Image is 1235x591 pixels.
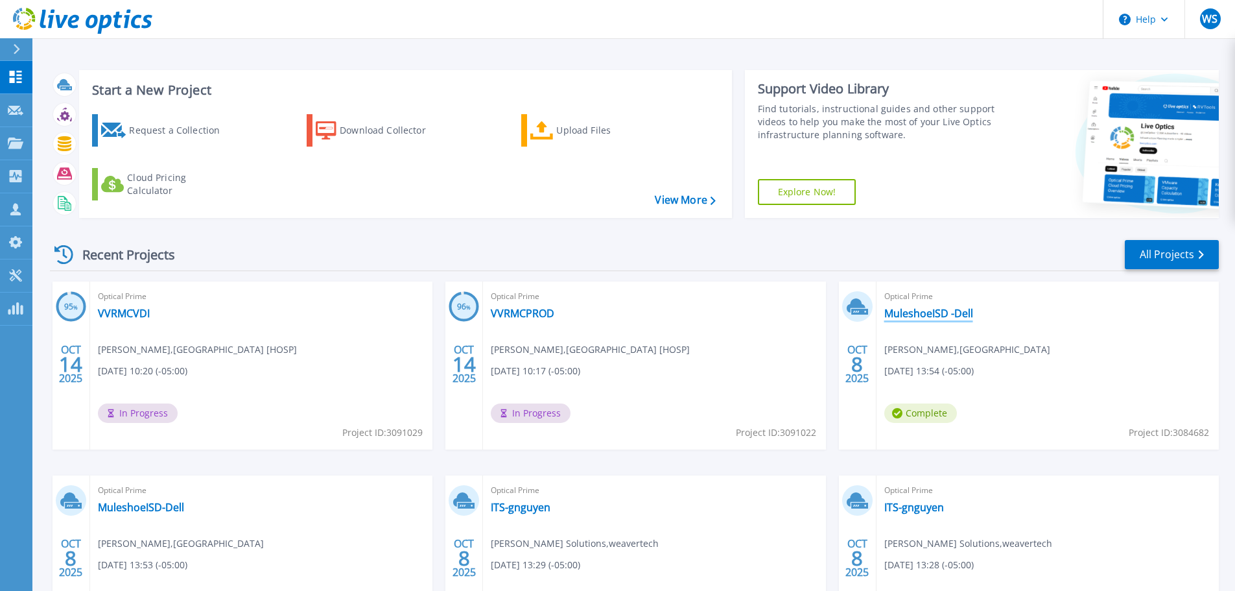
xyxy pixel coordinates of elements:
[98,307,150,320] a: VVRMCVDI
[342,426,423,440] span: Project ID: 3091029
[98,483,425,498] span: Optical Prime
[758,103,1000,141] div: Find tutorials, instructional guides and other support videos to help you make the most of your L...
[92,83,715,97] h3: Start a New Project
[73,304,78,311] span: %
[884,289,1211,304] span: Optical Prime
[556,117,660,143] div: Upload Files
[491,483,817,498] span: Optical Prime
[884,483,1211,498] span: Optical Prime
[491,501,550,514] a: ITS-gnguyen
[127,171,231,197] div: Cloud Pricing Calculator
[58,341,83,388] div: OCT 2025
[458,553,470,564] span: 8
[884,404,957,423] span: Complete
[453,359,476,370] span: 14
[884,307,973,320] a: MuleshoeISD -Dell
[98,501,184,514] a: MuleshoeISD-Dell
[491,364,580,378] span: [DATE] 10:17 (-05:00)
[59,359,82,370] span: 14
[655,194,715,206] a: View More
[1202,14,1217,24] span: WS
[884,364,974,378] span: [DATE] 13:54 (-05:00)
[92,114,237,147] a: Request a Collection
[491,537,659,551] span: [PERSON_NAME] Solutions , weavertech
[98,558,187,572] span: [DATE] 13:53 (-05:00)
[129,117,233,143] div: Request a Collection
[466,304,471,311] span: %
[851,359,863,370] span: 8
[884,501,944,514] a: ITS-gnguyen
[491,343,690,357] span: [PERSON_NAME] , [GEOGRAPHIC_DATA] [HOSP]
[307,114,451,147] a: Download Collector
[851,553,863,564] span: 8
[521,114,666,147] a: Upload Files
[491,558,580,572] span: [DATE] 13:29 (-05:00)
[1129,426,1209,440] span: Project ID: 3084682
[884,558,974,572] span: [DATE] 13:28 (-05:00)
[1125,240,1219,269] a: All Projects
[736,426,816,440] span: Project ID: 3091022
[884,343,1050,357] span: [PERSON_NAME] , [GEOGRAPHIC_DATA]
[845,535,869,582] div: OCT 2025
[884,537,1052,551] span: [PERSON_NAME] Solutions , weavertech
[58,535,83,582] div: OCT 2025
[845,341,869,388] div: OCT 2025
[65,553,76,564] span: 8
[98,404,178,423] span: In Progress
[758,80,1000,97] div: Support Video Library
[50,239,193,271] div: Recent Projects
[98,343,297,357] span: [PERSON_NAME] , [GEOGRAPHIC_DATA] [HOSP]
[56,300,86,315] h3: 95
[491,307,554,320] a: VVRMCPROD
[92,168,237,200] a: Cloud Pricing Calculator
[98,289,425,304] span: Optical Prime
[98,537,264,551] span: [PERSON_NAME] , [GEOGRAPHIC_DATA]
[452,535,476,582] div: OCT 2025
[98,364,187,378] span: [DATE] 10:20 (-05:00)
[452,341,476,388] div: OCT 2025
[340,117,443,143] div: Download Collector
[491,404,570,423] span: In Progress
[491,289,817,304] span: Optical Prime
[758,179,856,205] a: Explore Now!
[449,300,479,315] h3: 96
